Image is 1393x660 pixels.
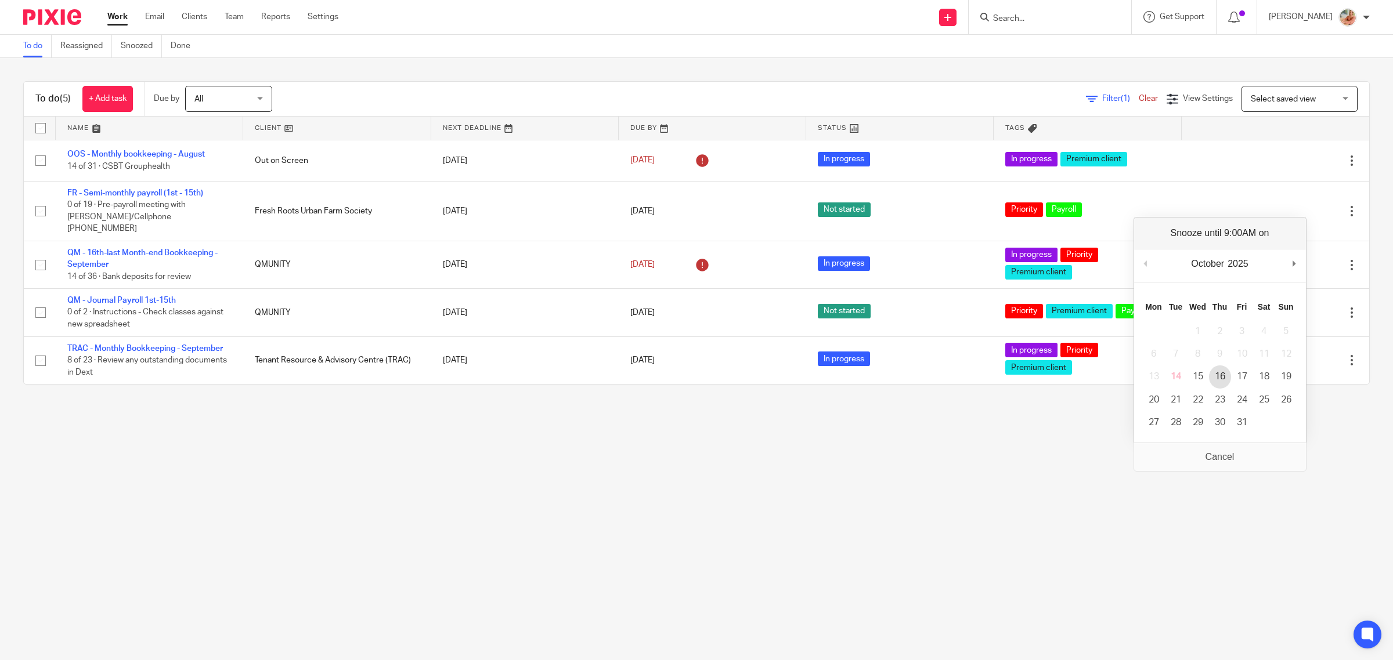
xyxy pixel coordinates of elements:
span: Payroll [1046,202,1082,217]
td: [DATE] [431,140,619,181]
span: [DATE] [630,260,655,269]
button: 17 [1231,365,1253,388]
span: Priority [1005,304,1043,318]
span: [DATE] [630,309,655,317]
span: Get Support [1160,13,1204,21]
a: OOS - Monthly bookkeeping - August [67,150,205,158]
button: 21 [1165,389,1187,411]
span: 14 of 36 · Bank deposits for review [67,273,191,281]
input: Search [992,14,1096,24]
a: Clear [1139,95,1158,103]
button: 28 [1165,411,1187,434]
span: 14 of 31 · CSBT Grouphealth [67,162,170,171]
td: [DATE] [431,289,619,336]
span: Premium client [1060,152,1127,166]
td: Out on Screen [243,140,431,181]
abbr: Tuesday [1169,302,1183,311]
span: 8 of 23 · Review any outstanding documents in Dext [67,356,227,376]
abbr: Friday [1237,302,1247,311]
a: Team [225,11,244,23]
span: In progress [818,152,870,166]
button: 31 [1231,411,1253,434]
abbr: Sunday [1278,302,1293,311]
abbr: Wednesday [1189,302,1206,311]
button: 19 [1275,365,1297,388]
button: 23 [1209,389,1231,411]
button: 22 [1187,389,1209,411]
img: MIC.jpg [1338,8,1357,27]
span: [DATE] [630,207,655,215]
span: (5) [60,94,71,103]
span: Priority [1005,202,1043,217]
span: Filter [1102,95,1139,103]
td: Fresh Roots Urban Farm Society [243,181,431,241]
span: 0 of 2 · Instructions - Check classes against new spreadsheet [67,309,223,329]
a: TRAC - Monthly Bookkeeping - September [67,344,223,353]
button: Next Month [1289,255,1300,273]
abbr: Thursday [1212,302,1227,311]
a: QM - 16th-last Month-end Bookkeeping - September [67,249,218,269]
td: [DATE] [431,181,619,241]
abbr: Saturday [1258,302,1271,311]
a: FR - Semi-monthly payroll (1st - 15th) [67,189,203,197]
button: 15 [1187,365,1209,388]
span: [DATE] [630,157,655,165]
h1: To do [35,93,71,105]
span: Priority [1060,248,1098,262]
a: Work [107,11,128,23]
a: Reassigned [60,35,112,57]
button: 18 [1253,365,1275,388]
button: 26 [1275,389,1297,411]
p: Due by [154,93,179,104]
abbr: Monday [1145,302,1161,311]
span: Tags [1005,125,1025,131]
span: Premium client [1005,360,1072,375]
p: [PERSON_NAME] [1269,11,1333,23]
span: In progress [1005,152,1058,166]
span: Premium client [1005,265,1072,280]
a: Settings [308,11,338,23]
td: Tenant Resource & Advisory Centre (TRAC) [243,336,431,384]
a: Clients [182,11,207,23]
button: 30 [1209,411,1231,434]
span: Not started [818,304,871,318]
a: To do [23,35,52,57]
td: QMUNITY [243,241,431,288]
button: 27 [1143,411,1165,434]
span: In progress [1005,343,1058,357]
span: View Settings [1183,95,1233,103]
a: Email [145,11,164,23]
button: Previous Month [1140,255,1152,273]
span: In progress [818,256,870,271]
div: October [1189,255,1226,273]
span: In progress [1005,248,1058,262]
button: 16 [1209,365,1231,388]
span: [DATE] [630,356,655,364]
td: [DATE] [431,336,619,384]
button: 29 [1187,411,1209,434]
span: Priority [1060,343,1098,357]
a: Done [171,35,199,57]
td: QMUNITY [243,289,431,336]
div: 2025 [1226,255,1250,273]
span: Not started [818,202,871,217]
a: Reports [261,11,290,23]
a: + Add task [82,86,133,112]
button: 25 [1253,389,1275,411]
span: Select saved view [1251,95,1316,103]
button: 20 [1143,389,1165,411]
span: In progress [818,351,870,366]
span: All [194,95,203,103]
span: (1) [1121,95,1130,103]
span: 0 of 19 · Pre-payroll meeting with [PERSON_NAME]/Cellphone [PHONE_NUMBER] [67,201,186,233]
td: [DATE] [431,241,619,288]
a: Snoozed [121,35,162,57]
button: 24 [1231,389,1253,411]
a: QM - Journal Payroll 1st-15th [67,296,176,304]
span: Payroll [1116,304,1152,318]
img: Pixie [23,9,81,25]
span: Premium client [1046,304,1113,318]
